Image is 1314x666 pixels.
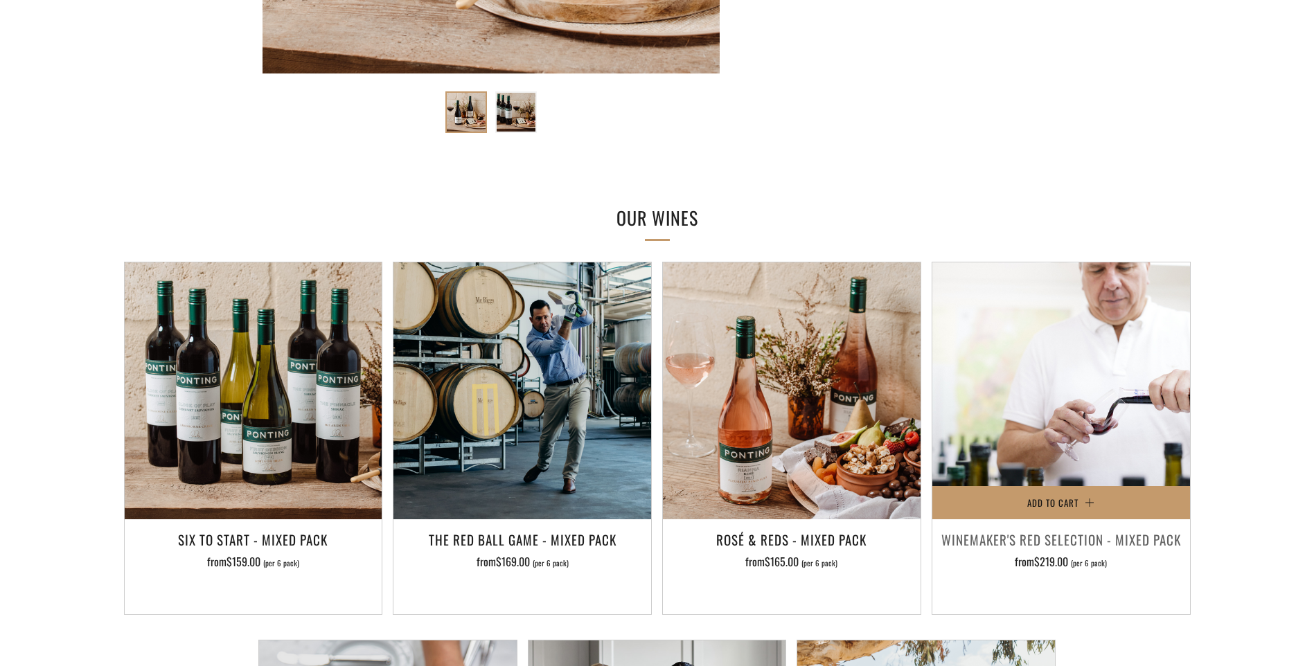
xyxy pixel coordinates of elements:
img: Load image into Gallery viewer, The Shiraz Fan - Mixed Pack [497,93,535,132]
button: Add to Cart [932,486,1190,519]
span: $219.00 [1034,553,1068,570]
h3: Six To Start - Mixed Pack [132,528,375,551]
h3: The Red Ball Game - Mixed Pack [400,528,644,551]
span: (per 6 pack) [1071,559,1107,567]
h3: Winemaker's Red Selection - Mixed Pack [939,528,1183,551]
span: $159.00 [227,553,260,570]
a: The Red Ball Game - Mixed Pack from$169.00 (per 6 pack) [393,528,651,597]
span: $169.00 [496,553,530,570]
span: (per 6 pack) [533,559,569,567]
span: $165.00 [765,553,799,570]
a: Rosé & Reds - Mixed Pack from$165.00 (per 6 pack) [663,528,921,597]
h2: Our Wines [429,204,886,233]
span: from [207,553,299,570]
span: (per 6 pack) [801,559,837,567]
span: from [477,553,569,570]
a: Six To Start - Mixed Pack from$159.00 (per 6 pack) [125,528,382,597]
button: Load image into Gallery viewer, The Shiraz Fan - Mixed Pack [445,91,487,133]
span: from [1015,553,1107,570]
span: Add to Cart [1027,496,1078,510]
img: Load image into Gallery viewer, The Shiraz Fan - Mixed Pack [447,93,486,132]
a: Winemaker's Red Selection - Mixed Pack from$219.00 (per 6 pack) [932,528,1190,597]
span: from [745,553,837,570]
h3: Rosé & Reds - Mixed Pack [670,528,914,551]
span: (per 6 pack) [263,559,299,567]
